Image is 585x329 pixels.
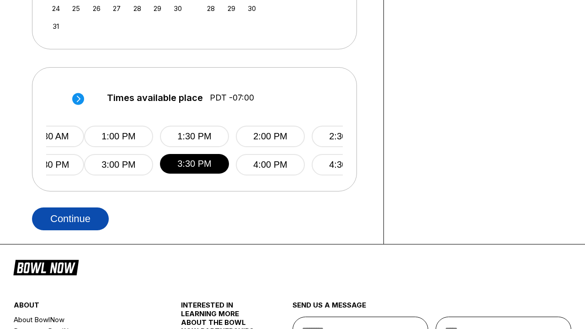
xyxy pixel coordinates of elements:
[50,20,62,32] div: Choose Sunday, August 31st, 2025
[14,314,153,325] a: About BowlNow
[107,93,203,103] span: Times available place
[15,154,84,175] button: 12:30 PM
[151,2,164,15] div: Choose Friday, August 29th, 2025
[70,2,82,15] div: Choose Monday, August 25th, 2025
[225,2,238,15] div: Choose Monday, September 29th, 2025
[90,2,103,15] div: Choose Tuesday, August 26th, 2025
[172,2,184,15] div: Choose Saturday, August 30th, 2025
[236,126,305,147] button: 2:00 PM
[84,126,153,147] button: 1:00 PM
[50,2,62,15] div: Choose Sunday, August 24th, 2025
[160,126,229,147] button: 1:30 PM
[236,154,305,175] button: 4:00 PM
[14,301,153,314] div: about
[205,2,217,15] div: Choose Sunday, September 28th, 2025
[312,154,381,175] button: 4:30 PM
[15,126,84,147] button: 10:30 AM
[245,2,258,15] div: Choose Tuesday, September 30th, 2025
[292,301,571,317] div: send us a message
[84,154,153,175] button: 3:00 PM
[32,207,109,230] button: Continue
[210,93,254,103] span: PDT -07:00
[160,154,229,174] button: 3:30 PM
[312,126,381,147] button: 2:30 PM
[111,2,123,15] div: Choose Wednesday, August 27th, 2025
[131,2,144,15] div: Choose Thursday, August 28th, 2025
